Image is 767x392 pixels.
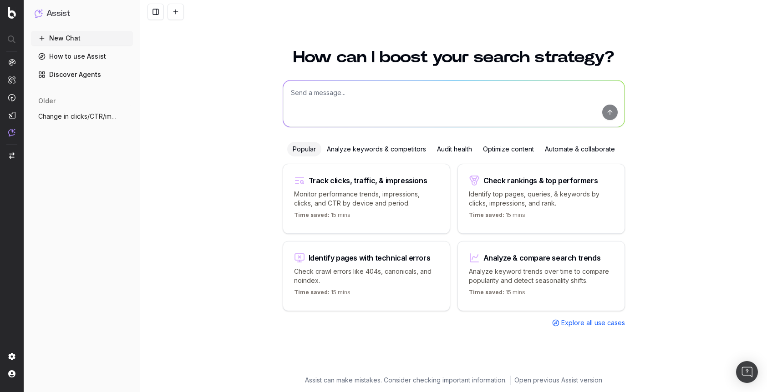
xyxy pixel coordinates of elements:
div: Audit health [432,142,477,156]
img: Assist [35,9,43,18]
button: New Chat [31,31,133,45]
span: older [38,96,56,106]
h1: Assist [46,7,70,20]
p: 15 mins [294,289,350,300]
a: Open previous Assist version [514,376,602,385]
span: Time saved: [469,289,504,296]
p: Check crawl errors like 404s, canonicals, and noindex. [294,267,439,285]
button: Assist [35,7,129,20]
a: Discover Agents [31,67,133,82]
div: Analyze keywords & competitors [321,142,432,156]
a: Explore all use cases [552,318,625,327]
span: Time saved: [294,289,330,296]
div: Analyze & compare search trends [483,254,601,261]
h1: How can I boost your search strategy? [283,49,625,65]
img: Intelligence [8,76,15,84]
p: Analyze keyword trends over time to compare popularity and detect seasonality shifts. [469,267,614,285]
span: Time saved: [469,211,504,218]
div: Optimize content [477,142,539,156]
button: Change in clicks/CTR/impressions over [PERSON_NAME] [31,109,133,124]
div: Open Intercom Messenger [736,361,758,383]
p: 15 mins [469,211,525,222]
p: Assist can make mistakes. Consider checking important information. [305,376,507,385]
img: Studio [8,111,15,119]
div: Identify pages with technical errors [309,254,431,261]
div: Automate & collaborate [539,142,620,156]
img: Assist [8,129,15,136]
img: Switch project [9,152,15,159]
img: Analytics [8,59,15,66]
img: My account [8,370,15,377]
div: Check rankings & top performers [483,177,598,184]
p: Identify top pages, queries, & keywords by clicks, impressions, and rank. [469,190,614,208]
span: Time saved: [294,211,330,218]
div: Track clicks, traffic, & impressions [309,177,427,184]
p: Monitor performance trends, impressions, clicks, and CTR by device and period. [294,190,439,208]
img: Activation [8,94,15,101]
div: Popular [287,142,321,156]
span: Change in clicks/CTR/impressions over [PERSON_NAME] [38,112,118,121]
img: Botify logo [8,7,16,19]
p: 15 mins [469,289,525,300]
p: 15 mins [294,211,350,222]
img: Setting [8,353,15,360]
span: Explore all use cases [561,318,625,327]
a: How to use Assist [31,49,133,64]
